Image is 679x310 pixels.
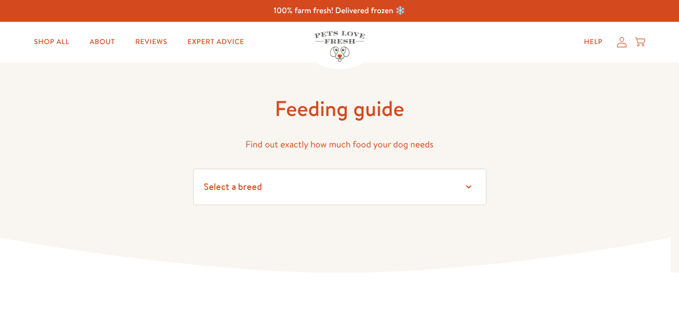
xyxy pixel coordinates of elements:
a: About [81,32,123,52]
a: Expert Advice [179,32,252,52]
p: Find out exactly how much food your dog needs [193,137,486,152]
img: Pets Love Fresh [314,31,365,62]
h1: Feeding guide [193,95,486,123]
a: Reviews [127,32,175,52]
a: Help [576,32,611,52]
a: Shop All [26,32,77,52]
